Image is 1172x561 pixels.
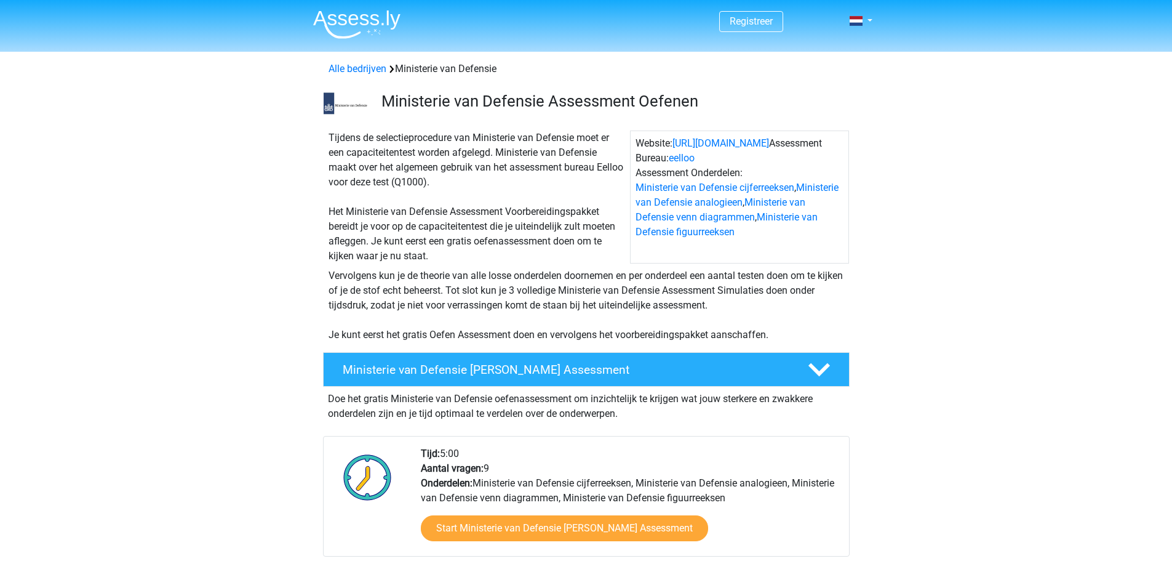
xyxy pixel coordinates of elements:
h4: Ministerie van Defensie [PERSON_NAME] Assessment [343,363,788,377]
h3: Ministerie van Defensie Assessment Oefenen [381,92,840,111]
b: Tijd: [421,448,440,459]
a: Ministerie van Defensie cijferreeksen [636,182,794,193]
img: Assessly [313,10,401,39]
b: Aantal vragen: [421,462,484,474]
img: Klok [337,446,399,508]
div: Vervolgens kun je de theorie van alle losse onderdelen doornemen en per onderdeel een aantal test... [324,268,849,342]
div: Website: Assessment Bureau: Assessment Onderdelen: , , , [630,131,849,264]
a: Start Ministerie van Defensie [PERSON_NAME] Assessment [421,515,708,541]
a: Registreer [730,15,773,27]
a: Ministerie van Defensie [PERSON_NAME] Assessment [318,352,855,387]
a: eelloo [669,152,695,164]
div: Tijdens de selectieprocedure van Ministerie van Defensie moet er een capaciteitentest worden afge... [324,131,630,264]
a: [URL][DOMAIN_NAME] [672,137,769,149]
div: Ministerie van Defensie [324,62,849,76]
div: 5:00 9 Ministerie van Defensie cijferreeksen, Ministerie van Defensie analogieen, Ministerie van ... [412,446,848,556]
div: Doe het gratis Ministerie van Defensie oefenassessment om inzichtelijk te krijgen wat jouw sterke... [323,387,850,421]
b: Onderdelen: [421,477,472,489]
a: Alle bedrijven [329,63,386,75]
